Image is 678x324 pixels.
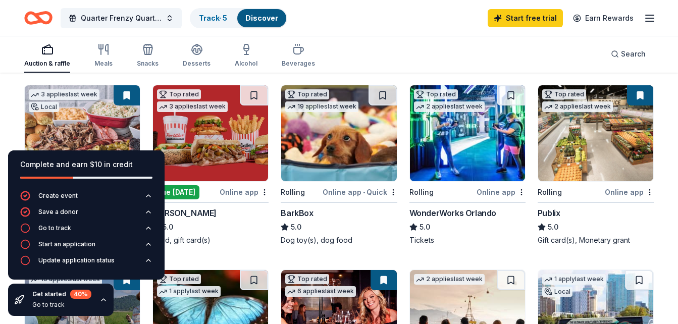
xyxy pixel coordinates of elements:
[603,44,654,64] button: Search
[137,60,159,68] div: Snacks
[24,85,140,245] a: Image for 4 Rivers Smokehouse3 applieslast weekLocalDue [DATE]Online app•Quick4 Rivers Smokehouse...
[235,60,257,68] div: Alcohol
[61,8,182,28] button: Quarter Frenzy Quarter Auction
[542,101,613,112] div: 2 applies last week
[38,256,115,264] div: Update application status
[363,188,365,196] span: •
[137,39,159,73] button: Snacks
[285,286,356,297] div: 6 applies last week
[567,9,640,27] a: Earn Rewards
[538,186,562,198] div: Rolling
[488,9,563,27] a: Start free trial
[538,85,653,181] img: Image for Publix
[220,186,269,198] div: Online app
[285,274,329,284] div: Top rated
[477,186,526,198] div: Online app
[20,158,152,171] div: Complete and earn $10 in credit
[291,221,301,233] span: 5.0
[38,208,78,216] div: Save a donor
[538,207,560,219] div: Publix
[157,286,221,297] div: 1 apply last week
[281,85,397,245] a: Image for BarkBoxTop rated19 applieslast weekRollingOnline app•QuickBarkBox5.0Dog toy(s), dog food
[548,221,558,233] span: 5.0
[235,39,257,73] button: Alcohol
[414,101,485,112] div: 2 applies last week
[414,89,458,99] div: Top rated
[152,235,269,245] div: Food, gift card(s)
[542,89,586,99] div: Top rated
[409,235,526,245] div: Tickets
[281,85,396,181] img: Image for BarkBox
[29,89,99,100] div: 3 applies last week
[152,185,199,199] div: Due [DATE]
[183,60,211,68] div: Desserts
[183,39,211,73] button: Desserts
[29,102,59,112] div: Local
[157,89,201,99] div: Top rated
[410,85,525,181] img: Image for WonderWorks Orlando
[20,191,152,207] button: Create event
[152,207,217,219] div: [PERSON_NAME]
[38,192,78,200] div: Create event
[323,186,397,198] div: Online app Quick
[538,85,654,245] a: Image for PublixTop rated2 applieslast weekRollingOnline appPublix5.0Gift card(s), Monetary grant
[420,221,430,233] span: 5.0
[70,290,91,299] div: 40 %
[281,207,313,219] div: BarkBox
[285,89,329,99] div: Top rated
[199,14,227,22] a: Track· 5
[20,239,152,255] button: Start an application
[409,85,526,245] a: Image for WonderWorks OrlandoTop rated2 applieslast weekRollingOnline appWonderWorks Orlando5.0Ti...
[190,8,287,28] button: Track· 5Discover
[542,274,606,285] div: 1 apply last week
[32,290,91,299] div: Get started
[409,207,496,219] div: WonderWorks Orlando
[542,287,572,297] div: Local
[605,186,654,198] div: Online app
[621,48,646,60] span: Search
[94,60,113,68] div: Meals
[409,186,434,198] div: Rolling
[285,101,358,112] div: 19 applies last week
[32,301,91,309] div: Go to track
[153,85,268,181] img: Image for Portillo's
[25,85,140,181] img: Image for 4 Rivers Smokehouse
[24,39,70,73] button: Auction & raffle
[538,235,654,245] div: Gift card(s), Monetary grant
[282,60,315,68] div: Beverages
[414,274,485,285] div: 2 applies last week
[281,186,305,198] div: Rolling
[152,85,269,245] a: Image for Portillo'sTop rated3 applieslast weekDue [DATE]Online app[PERSON_NAME]5.0Food, gift car...
[94,39,113,73] button: Meals
[281,235,397,245] div: Dog toy(s), dog food
[157,101,228,112] div: 3 applies last week
[282,39,315,73] button: Beverages
[38,240,95,248] div: Start an application
[20,255,152,272] button: Update application status
[245,14,278,22] a: Discover
[38,224,71,232] div: Go to track
[24,6,53,30] a: Home
[81,12,162,24] span: Quarter Frenzy Quarter Auction
[20,223,152,239] button: Go to track
[157,274,201,284] div: Top rated
[24,60,70,68] div: Auction & raffle
[20,207,152,223] button: Save a donor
